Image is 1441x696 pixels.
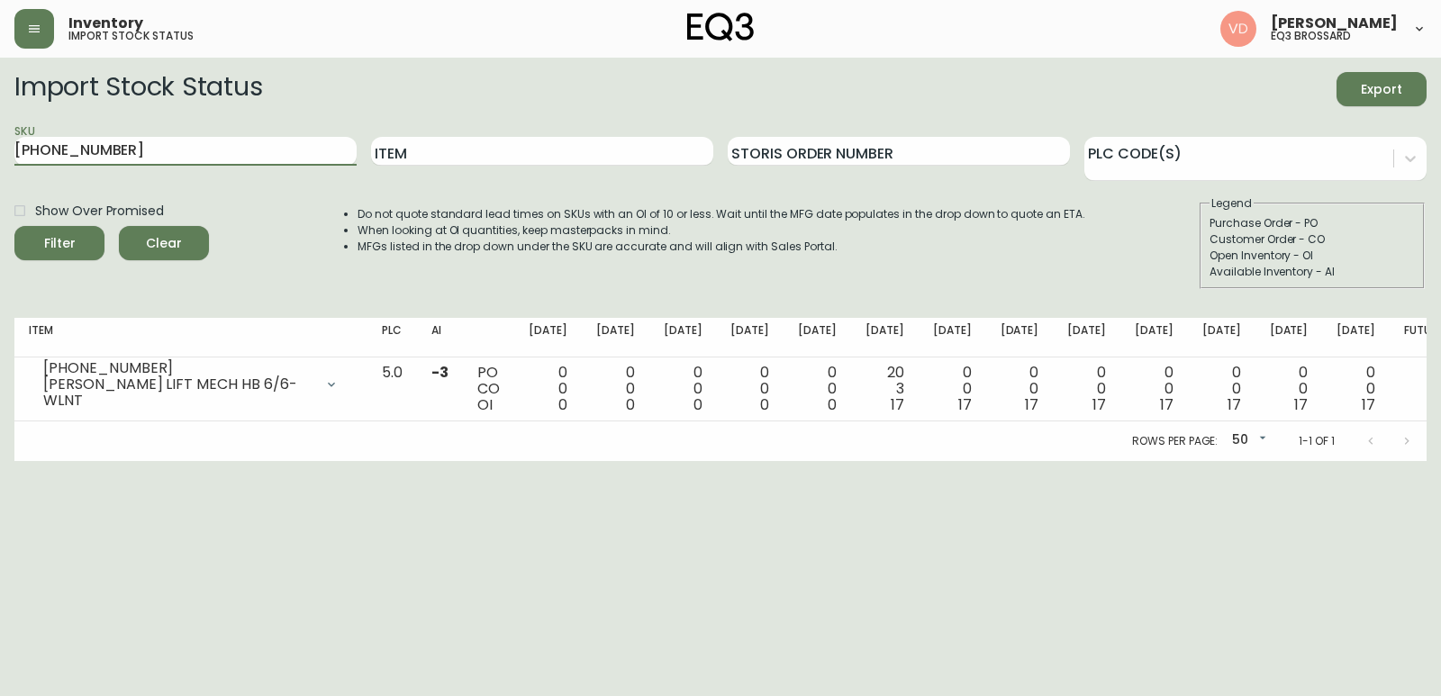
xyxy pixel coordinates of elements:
span: OI [477,394,493,415]
span: Export [1351,78,1412,101]
span: 17 [1362,394,1375,415]
div: 0 0 [1001,365,1039,413]
span: Show Over Promised [35,202,164,221]
div: 0 0 [596,365,635,413]
div: Open Inventory - OI [1210,248,1415,264]
div: 0 0 [529,365,567,413]
span: 17 [1092,394,1106,415]
span: [PERSON_NAME] [1271,16,1398,31]
p: Rows per page: [1132,433,1218,449]
td: 5.0 [367,357,417,421]
div: 0 0 [1270,365,1309,413]
span: Inventory [68,16,143,31]
button: Export [1337,72,1427,106]
div: 0 0 [798,365,837,413]
div: 20 3 [866,365,904,413]
span: -3 [431,362,449,383]
th: [DATE] [919,318,986,357]
li: MFGs listed in the drop down under the SKU are accurate and will align with Sales Portal. [358,239,1085,255]
h5: eq3 brossard [1271,31,1351,41]
div: Customer Order - CO [1210,231,1415,248]
th: [DATE] [1053,318,1120,357]
div: [PHONE_NUMBER][PERSON_NAME] LIFT MECH HB 6/6-WLNT [29,365,353,404]
button: Filter [14,226,104,260]
span: 17 [1228,394,1241,415]
span: 0 [626,394,635,415]
legend: Legend [1210,195,1254,212]
li: Do not quote standard lead times on SKUs with an OI of 10 or less. Wait until the MFG date popula... [358,206,1085,222]
span: Clear [133,232,195,255]
th: Item [14,318,367,357]
div: 0 0 [933,365,972,413]
span: 0 [828,394,837,415]
div: Filter [44,232,76,255]
span: 17 [891,394,904,415]
th: [DATE] [1255,318,1323,357]
th: [DATE] [514,318,582,357]
th: [DATE] [1120,318,1188,357]
span: 17 [958,394,972,415]
img: 34cbe8de67806989076631741e6a7c6b [1220,11,1256,47]
div: 0 0 [1337,365,1375,413]
th: [DATE] [851,318,919,357]
h5: import stock status [68,31,194,41]
div: [PERSON_NAME] LIFT MECH HB 6/6-WLNT [43,376,313,409]
button: Clear [119,226,209,260]
th: [DATE] [986,318,1054,357]
div: 0 0 [664,365,702,413]
span: 17 [1160,394,1174,415]
div: 0 0 [1202,365,1241,413]
img: logo [687,13,754,41]
div: 0 0 [1067,365,1106,413]
div: [PHONE_NUMBER] [43,360,313,376]
div: Available Inventory - AI [1210,264,1415,280]
div: 0 0 [730,365,769,413]
th: [DATE] [784,318,851,357]
th: PLC [367,318,417,357]
th: [DATE] [649,318,717,357]
li: When looking at OI quantities, keep masterpacks in mind. [358,222,1085,239]
th: [DATE] [582,318,649,357]
th: [DATE] [716,318,784,357]
th: AI [417,318,463,357]
div: Purchase Order - PO [1210,215,1415,231]
p: 1-1 of 1 [1299,433,1335,449]
h2: Import Stock Status [14,72,262,106]
div: 0 0 [1135,365,1174,413]
span: 0 [693,394,702,415]
span: 0 [760,394,769,415]
th: [DATE] [1322,318,1390,357]
span: 0 [558,394,567,415]
div: 50 [1225,426,1270,456]
span: 17 [1025,394,1038,415]
th: [DATE] [1188,318,1255,357]
div: PO CO [477,365,500,413]
span: 17 [1294,394,1308,415]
